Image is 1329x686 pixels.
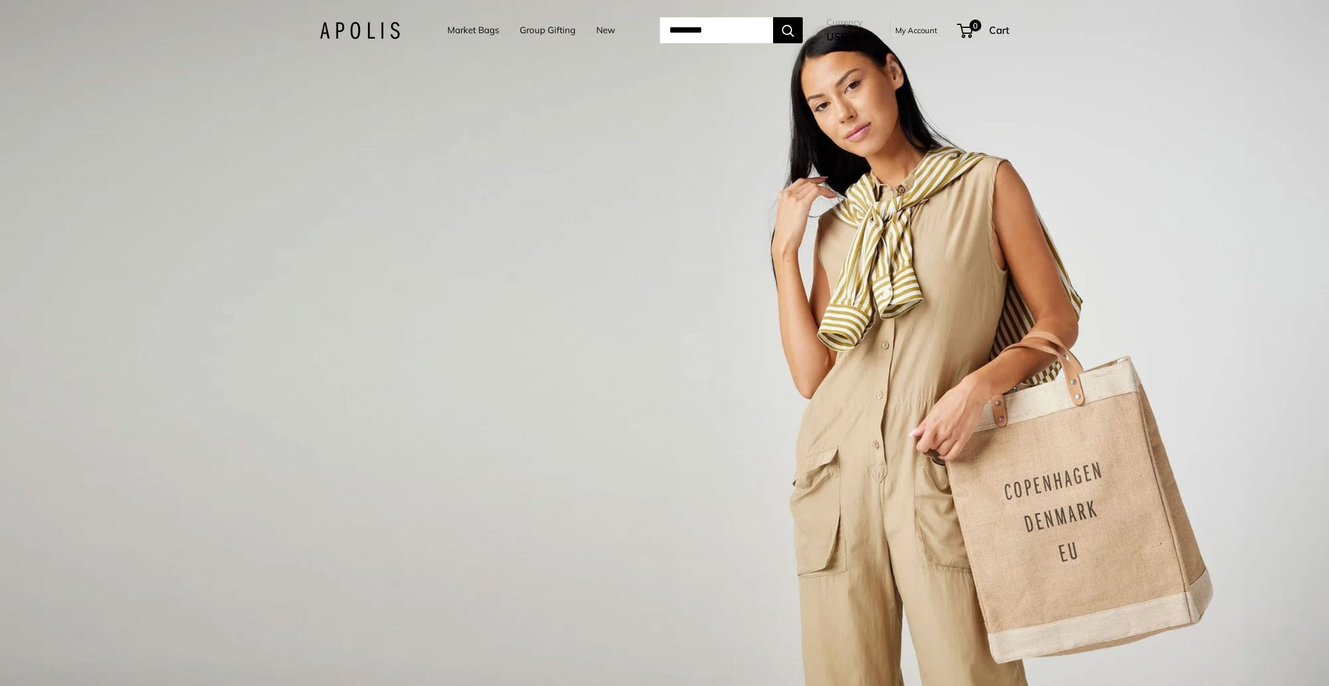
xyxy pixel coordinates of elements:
span: Cart [989,24,1009,36]
img: Apolis [320,22,400,39]
a: New [596,22,615,39]
span: USD $ [826,30,857,43]
a: Group Gifting [520,22,576,39]
span: Currency [826,14,870,31]
span: 0 [969,20,981,31]
input: Search... [660,17,773,43]
a: My Account [895,23,937,37]
a: 0 Cart [958,21,1009,40]
button: USD $ [826,27,870,46]
a: Market Bags [447,22,499,39]
button: Search [773,17,803,43]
